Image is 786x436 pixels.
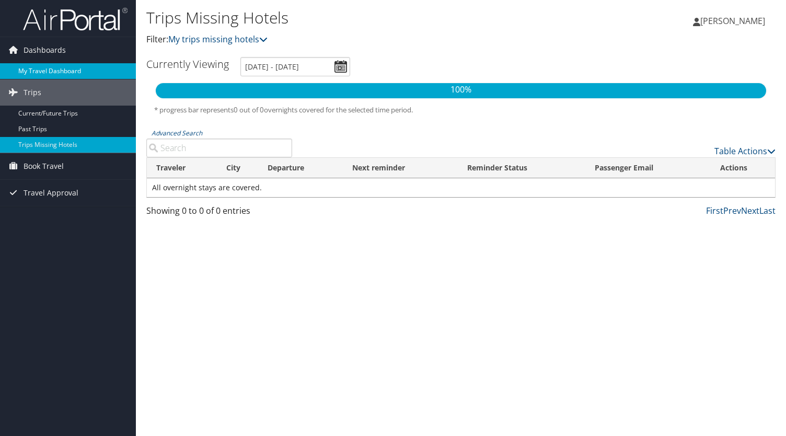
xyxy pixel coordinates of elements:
span: Dashboards [24,37,66,63]
span: 0 out of 0 [234,105,264,114]
div: Showing 0 to 0 of 0 entries [146,204,292,222]
img: airportal-logo.png [23,7,128,31]
a: Last [759,205,776,216]
h5: * progress bar represents overnights covered for the selected time period. [154,105,768,115]
th: Departure: activate to sort column descending [258,158,343,178]
th: Actions [711,158,775,178]
span: Trips [24,79,41,106]
input: [DATE] - [DATE] [240,57,350,76]
a: Advanced Search [152,129,202,137]
th: Reminder Status [458,158,586,178]
span: [PERSON_NAME] [700,15,765,27]
th: Traveler: activate to sort column ascending [147,158,217,178]
td: All overnight stays are covered. [147,178,775,197]
input: Advanced Search [146,139,292,157]
span: Book Travel [24,153,64,179]
a: First [706,205,723,216]
th: City: activate to sort column ascending [217,158,258,178]
p: 100% [156,83,766,97]
a: My trips missing hotels [168,33,268,45]
a: [PERSON_NAME] [693,5,776,37]
span: Travel Approval [24,180,78,206]
h1: Trips Missing Hotels [146,7,566,29]
th: Passenger Email: activate to sort column ascending [585,158,711,178]
h3: Currently Viewing [146,57,229,71]
a: Table Actions [714,145,776,157]
p: Filter: [146,33,566,47]
a: Next [741,205,759,216]
a: Prev [723,205,741,216]
th: Next reminder [343,158,458,178]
